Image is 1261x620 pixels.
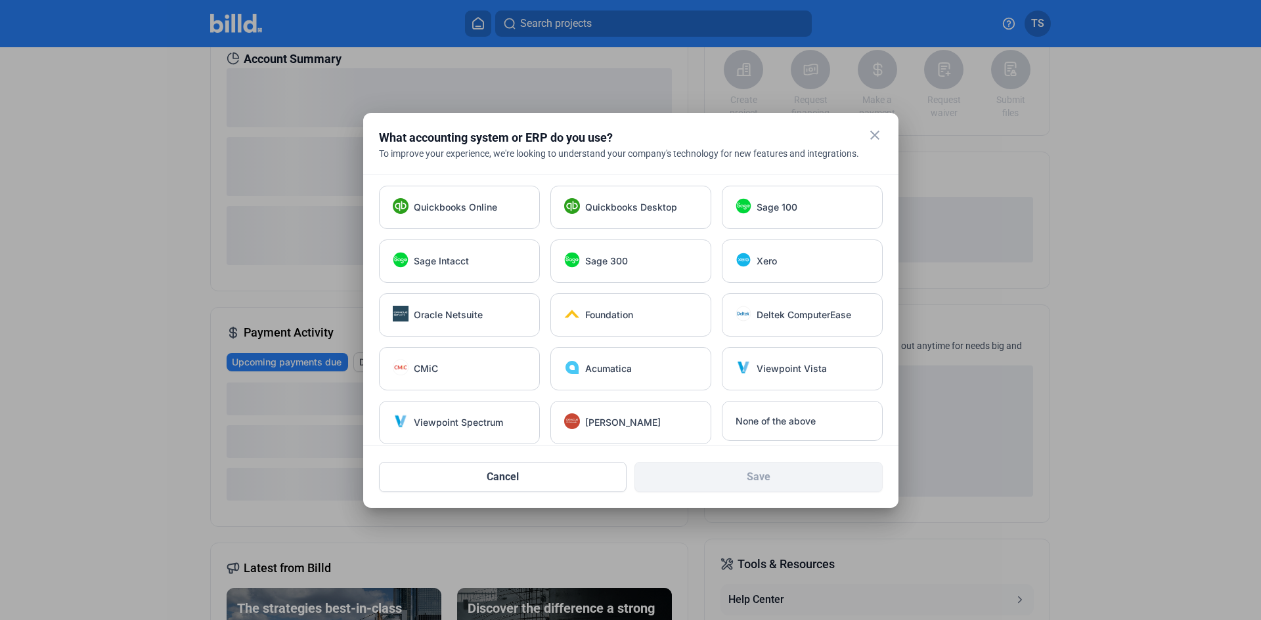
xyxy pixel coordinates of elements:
[634,462,883,492] button: Save
[867,127,883,143] mat-icon: close
[585,362,632,375] span: Acumatica
[379,129,850,147] div: What accounting system or ERP do you use?
[585,308,633,321] span: Foundation
[757,255,777,268] span: Xero
[757,308,851,321] span: Deltek ComputerEase
[414,362,438,375] span: CMiC
[414,255,469,268] span: Sage Intacct
[414,416,503,429] span: Viewpoint Spectrum
[414,308,483,321] span: Oracle Netsuite
[379,147,883,160] div: To improve your experience, we're looking to understand your company's technology for new feature...
[585,416,661,429] span: [PERSON_NAME]
[414,201,497,214] span: Quickbooks Online
[736,415,816,428] span: None of the above
[585,201,677,214] span: Quickbooks Desktop
[757,362,827,375] span: Viewpoint Vista
[379,462,627,492] button: Cancel
[585,255,628,268] span: Sage 300
[757,201,797,214] span: Sage 100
